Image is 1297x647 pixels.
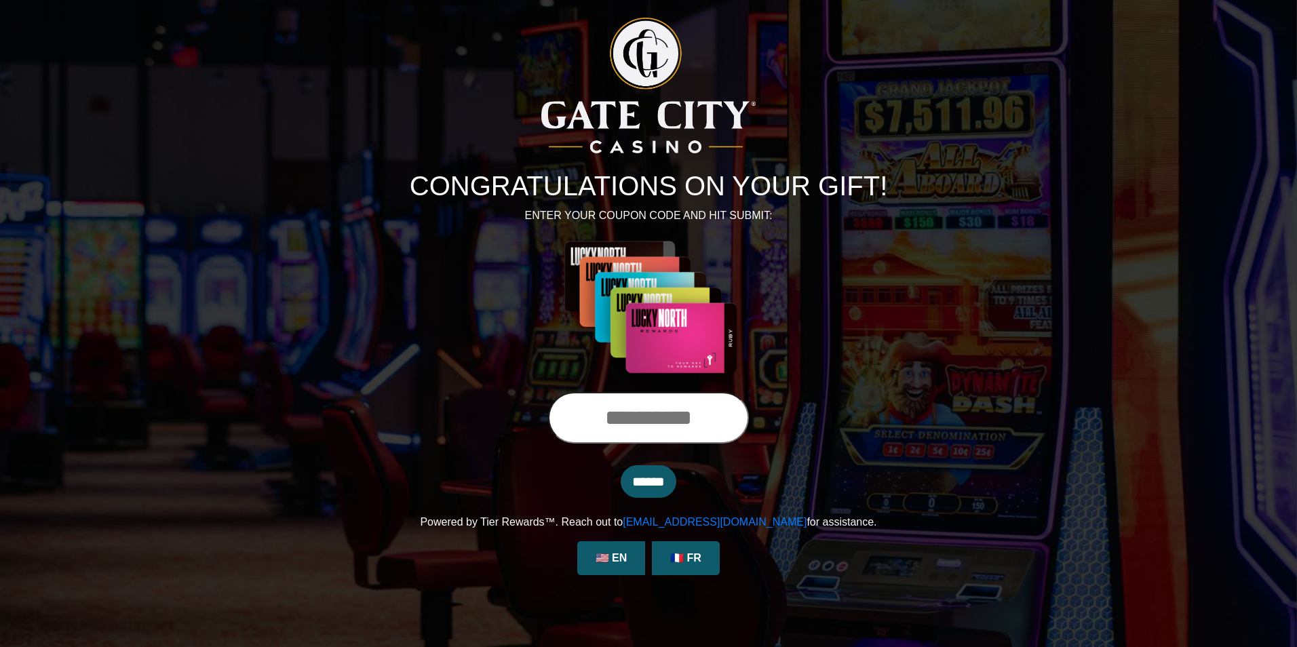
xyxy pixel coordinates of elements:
a: [EMAIL_ADDRESS][DOMAIN_NAME] [623,516,807,528]
a: 🇺🇸 EN [577,541,645,575]
a: 🇫🇷 FR [652,541,720,575]
div: Language Selection [574,541,723,575]
p: ENTER YOUR COUPON CODE AND HIT SUBMIT: [272,208,1025,224]
img: Logo [541,18,756,153]
span: Powered by Tier Rewards™. Reach out to for assistance. [420,516,876,528]
h1: CONGRATULATIONS ON YOUR GIFT! [272,170,1025,202]
img: Center Image [528,240,769,376]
